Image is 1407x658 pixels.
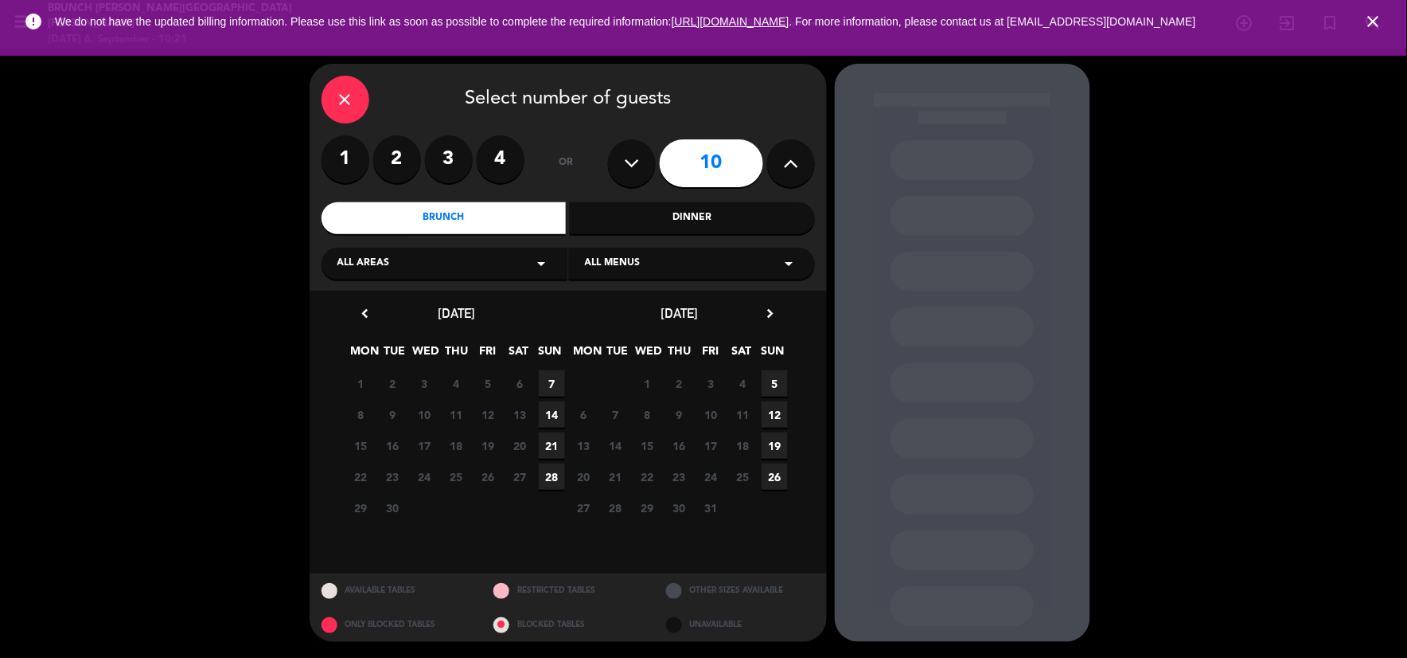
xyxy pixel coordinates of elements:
[322,135,369,183] label: 1
[380,464,406,490] span: 23
[322,202,567,234] div: Brunch
[411,433,438,459] span: 17
[571,495,597,521] span: 27
[505,342,532,368] span: SAT
[532,254,551,273] i: arrow_drop_down
[604,342,630,368] span: TUE
[666,401,692,428] span: 9
[438,305,475,321] span: [DATE]
[536,342,563,368] span: SUN
[730,464,756,490] span: 25
[602,433,629,459] span: 14
[475,370,501,397] span: 5
[380,433,406,459] span: 16
[443,401,470,428] span: 11
[475,401,501,428] span: 12
[762,401,788,428] span: 12
[337,256,390,272] span: All areas
[507,433,533,459] span: 20
[759,342,785,368] span: SUN
[666,342,692,368] span: THU
[380,495,406,521] span: 30
[602,401,629,428] span: 7
[698,401,724,428] span: 10
[348,495,374,521] span: 29
[573,342,599,368] span: MON
[789,15,1196,28] a: . For more information, please contact us at [EMAIL_ADDRESS][DOMAIN_NAME]
[539,464,565,490] span: 28
[412,342,438,368] span: WED
[539,401,565,428] span: 14
[481,608,654,642] div: BLOCKED TABLES
[380,370,406,397] span: 2
[602,464,629,490] span: 21
[539,370,565,397] span: 7
[474,342,501,368] span: FRI
[348,433,374,459] span: 15
[475,433,501,459] span: 19
[348,464,374,490] span: 22
[411,370,438,397] span: 3
[540,135,592,191] div: or
[310,608,482,642] div: ONLY BLOCKED TABLES
[634,370,661,397] span: 1
[666,370,692,397] span: 2
[411,464,438,490] span: 24
[336,90,355,109] i: close
[634,401,661,428] span: 8
[654,608,827,642] div: UNAVAILABLE
[698,433,724,459] span: 17
[780,254,799,273] i: arrow_drop_down
[507,464,533,490] span: 27
[357,305,374,322] i: chevron_left
[762,433,788,459] span: 19
[350,342,376,368] span: MON
[507,401,533,428] span: 13
[698,464,724,490] span: 24
[666,495,692,521] span: 30
[443,464,470,490] span: 25
[698,495,724,521] span: 31
[539,433,565,459] span: 21
[481,574,654,608] div: RESTRICTED TABLES
[477,135,524,183] label: 4
[762,370,788,397] span: 5
[697,342,723,368] span: FRI
[310,574,482,608] div: AVAILABLE TABLES
[507,370,533,397] span: 6
[571,464,597,490] span: 20
[585,256,641,272] span: All menus
[443,342,470,368] span: THU
[730,433,756,459] span: 18
[381,342,407,368] span: TUE
[661,305,698,321] span: [DATE]
[672,15,789,28] a: [URL][DOMAIN_NAME]
[635,342,661,368] span: WED
[571,401,597,428] span: 6
[1364,12,1383,31] i: close
[730,370,756,397] span: 4
[570,202,815,234] div: Dinner
[373,135,421,183] label: 2
[762,305,779,322] i: chevron_right
[634,495,661,521] span: 29
[55,15,1196,28] span: We do not have the updated billing information. Please use this link as soon as possible to compl...
[728,342,754,368] span: SAT
[348,370,374,397] span: 1
[24,12,43,31] i: error
[730,401,756,428] span: 11
[666,464,692,490] span: 23
[322,76,815,123] div: Select number of guests
[380,401,406,428] span: 9
[348,401,374,428] span: 8
[762,464,788,490] span: 26
[602,495,629,521] span: 28
[443,370,470,397] span: 4
[634,433,661,459] span: 15
[475,464,501,490] span: 26
[634,464,661,490] span: 22
[425,135,473,183] label: 3
[654,574,827,608] div: OTHER SIZES AVAILABLE
[571,433,597,459] span: 13
[698,370,724,397] span: 3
